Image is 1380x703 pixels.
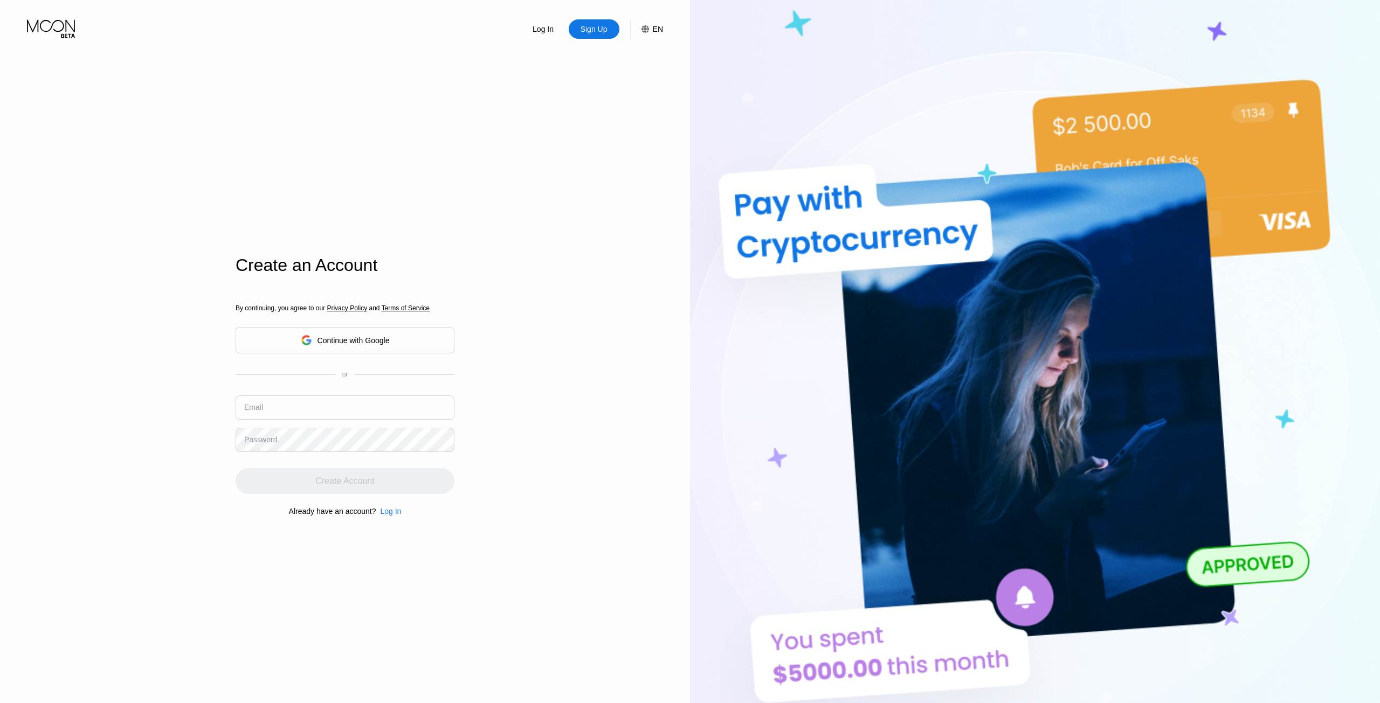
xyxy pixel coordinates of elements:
span: Terms of Service [382,304,430,312]
div: Log In [518,19,569,39]
div: EN [630,19,663,39]
div: Password [244,435,277,444]
div: Sign Up [579,24,609,34]
div: EN [653,25,663,33]
div: By continuing, you agree to our [236,304,454,312]
div: or [342,371,348,378]
div: Log In [532,24,555,34]
div: Create an Account [236,255,454,275]
div: Email [244,403,263,412]
span: and [367,304,382,312]
div: Continue with Google [236,327,454,353]
div: Log In [376,507,401,516]
div: Sign Up [569,19,619,39]
div: Already have an account? [289,507,376,516]
div: Continue with Google [318,336,390,345]
span: Privacy Policy [327,304,367,312]
div: Log In [380,507,401,516]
